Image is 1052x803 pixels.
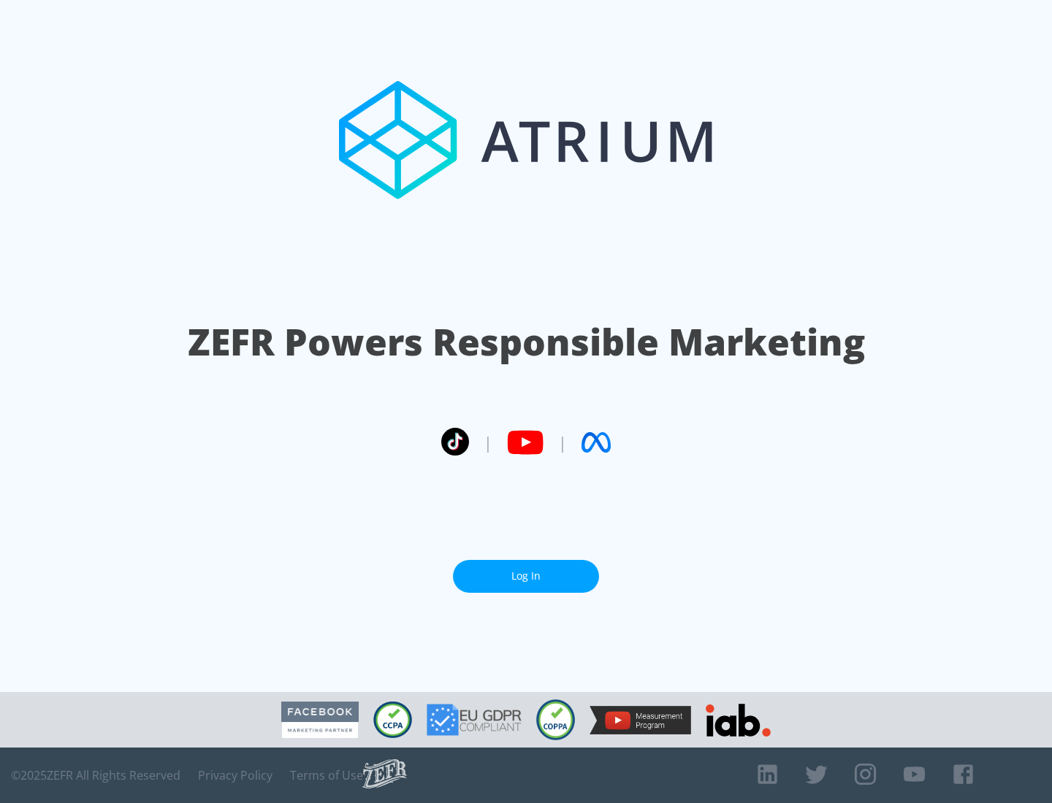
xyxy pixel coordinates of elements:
span: | [558,431,567,453]
a: Privacy Policy [198,768,272,783]
h1: ZEFR Powers Responsible Marketing [188,317,865,367]
a: Log In [453,560,599,593]
span: © 2025 ZEFR All Rights Reserved [11,768,180,783]
img: YouTube Measurement Program [590,706,691,734]
img: IAB [706,704,771,737]
span: | [484,431,492,453]
img: GDPR Compliant [427,704,522,736]
img: COPPA Compliant [536,699,575,740]
img: CCPA Compliant [373,702,412,738]
a: Terms of Use [290,768,363,783]
img: Facebook Marketing Partner [281,702,359,739]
